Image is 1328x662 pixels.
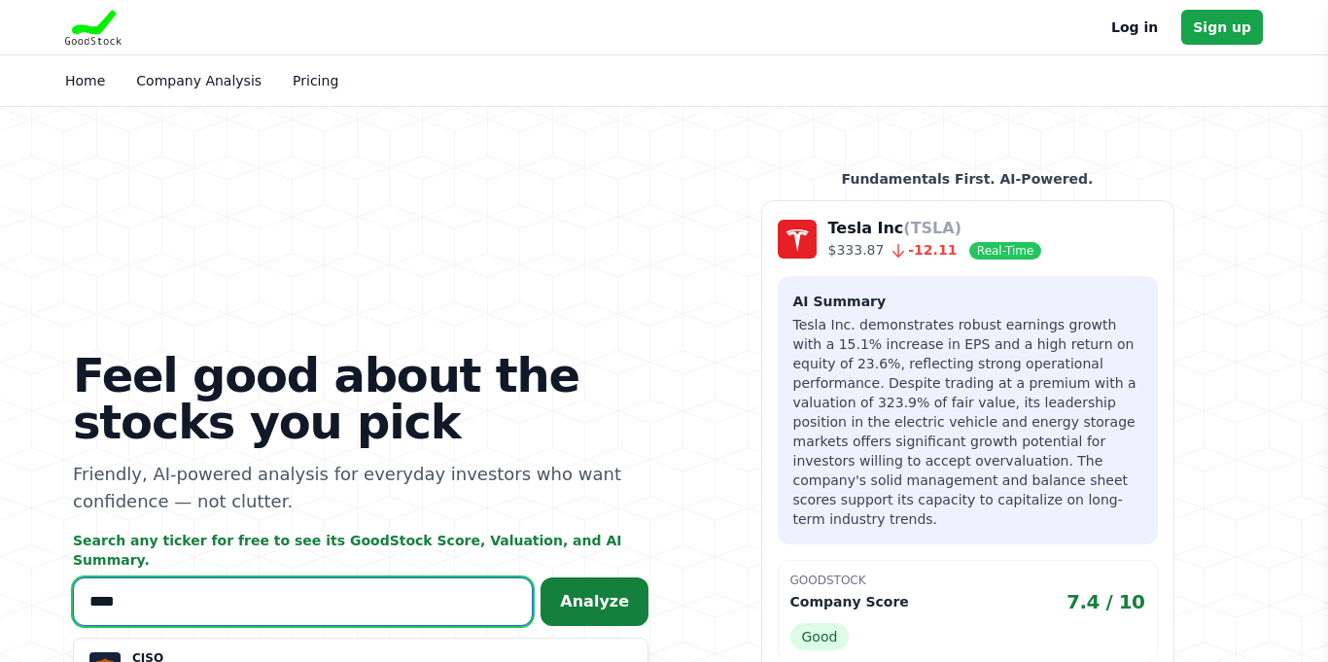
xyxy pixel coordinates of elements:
span: Good [790,623,850,650]
p: Tesla Inc [828,217,1042,240]
span: Real-Time [969,242,1041,260]
p: Friendly, AI-powered analysis for everyday investors who want confidence — not clutter. [73,461,648,515]
img: Goodstock Logo [65,10,122,45]
img: Company Logo [778,220,817,259]
h1: Feel good about the stocks you pick [73,352,648,445]
a: Sign up [1181,10,1263,45]
p: Fundamentals First. AI-Powered. [761,169,1174,189]
p: Search any ticker for free to see its GoodStock Score, Valuation, and AI Summary. [73,531,648,570]
a: Pricing [293,73,338,88]
p: $333.87 [828,240,1042,261]
a: Company Analysis [136,73,262,88]
p: Tesla Inc. demonstrates robust earnings growth with a 15.1% increase in EPS and a high return on ... [793,315,1142,529]
p: Company Score [790,592,909,611]
span: Analyze [560,592,629,610]
a: Home [65,73,105,88]
span: -12.11 [884,242,957,258]
p: GoodStock [790,573,1145,588]
a: Log in [1111,16,1158,39]
h3: AI Summary [793,292,1142,311]
button: Analyze [541,577,648,626]
span: 7.4 / 10 [1066,588,1145,615]
span: (TSLA) [903,219,961,237]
